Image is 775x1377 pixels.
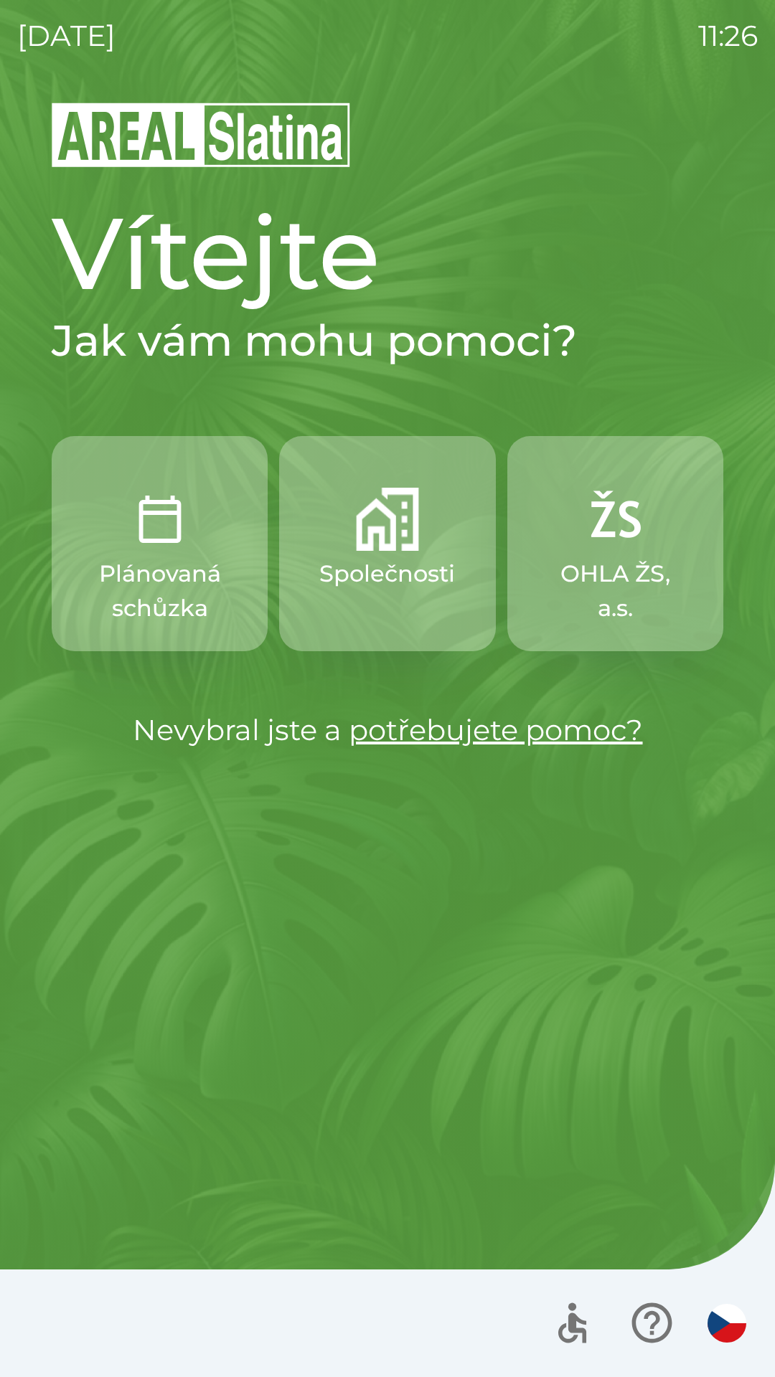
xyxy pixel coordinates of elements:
p: OHLA ŽS, a.s. [542,557,689,625]
button: OHLA ŽS, a.s. [507,436,723,651]
img: 9f72f9f4-8902-46ff-b4e6-bc4241ee3c12.png [583,488,647,551]
p: Plánovaná schůzka [86,557,233,625]
img: 0ea463ad-1074-4378-bee6-aa7a2f5b9440.png [128,488,192,551]
img: cs flag [708,1304,746,1343]
button: Společnosti [279,436,495,651]
h1: Vítejte [52,192,723,314]
p: 11:26 [698,14,758,57]
p: Nevybral jste a [52,709,723,752]
img: Logo [52,100,723,169]
img: 58b4041c-2a13-40f9-aad2-b58ace873f8c.png [356,488,419,551]
a: potřebujete pomoc? [349,712,643,747]
p: [DATE] [17,14,116,57]
h2: Jak vám mohu pomoci? [52,314,723,367]
p: Společnosti [319,557,455,591]
button: Plánovaná schůzka [52,436,268,651]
